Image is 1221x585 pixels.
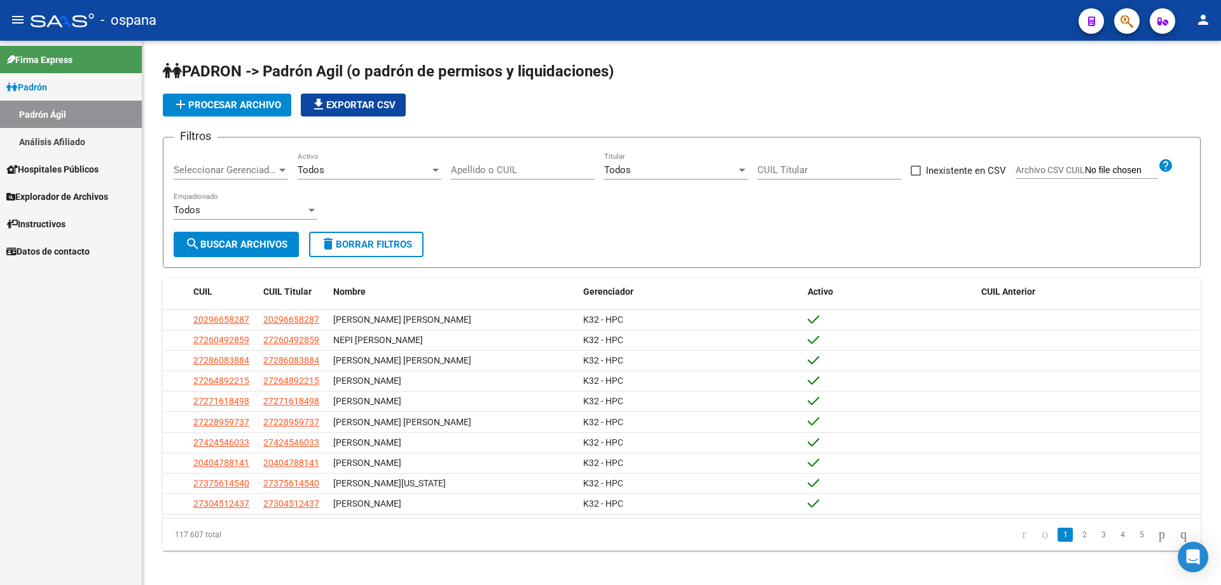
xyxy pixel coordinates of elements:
span: Activo [808,286,833,297]
span: 27260492859 [263,335,319,345]
a: go to last page [1175,528,1192,542]
span: K32 - HPC [583,498,623,509]
div: Open Intercom Messenger [1178,542,1208,572]
a: 5 [1134,528,1149,542]
datatable-header-cell: CUIL Anterior [976,278,1201,306]
span: 27264892215 [193,376,249,386]
span: K32 - HPC [583,335,623,345]
span: K32 - HPC [583,355,623,365]
span: 20404788141 [193,458,249,468]
span: 27271618498 [193,396,249,406]
span: 27304512437 [263,498,319,509]
span: Procesar archivo [173,99,281,111]
input: Archivo CSV CUIL [1085,165,1158,176]
span: [PERSON_NAME] [333,498,401,509]
datatable-header-cell: Activo [803,278,976,306]
span: K32 - HPC [583,396,623,406]
span: Hospitales Públicos [6,162,99,176]
span: [PERSON_NAME] [PERSON_NAME] [333,355,471,365]
button: Exportar CSV [301,94,406,116]
span: Explorador de Archivos [6,190,108,204]
datatable-header-cell: Nombre [328,278,578,306]
span: 27286083884 [193,355,249,365]
span: CUIL Titular [263,286,312,297]
span: [PERSON_NAME] [333,396,401,406]
span: 27286083884 [263,355,319,365]
span: 27424546033 [193,437,249,448]
span: K32 - HPC [583,314,623,325]
span: K32 - HPC [583,417,623,427]
span: 20296658287 [193,314,249,325]
span: [PERSON_NAME] [PERSON_NAME] [333,314,471,325]
span: 27228959737 [193,417,249,427]
span: Inexistente en CSV [926,163,1006,178]
span: [PERSON_NAME] [PERSON_NAME] [333,417,471,427]
span: Todos [604,164,631,176]
a: go to first page [1016,528,1032,542]
span: - ospana [100,6,156,34]
button: Procesar archivo [163,94,291,116]
span: [PERSON_NAME] [333,458,401,468]
span: Exportar CSV [311,99,396,111]
span: Datos de contacto [6,244,90,258]
span: PADRON -> Padrón Agil (o padrón de permisos y liquidaciones) [163,62,614,80]
span: K32 - HPC [583,458,623,468]
li: page 5 [1132,524,1151,546]
span: 20296658287 [263,314,319,325]
li: page 3 [1094,524,1113,546]
mat-icon: file_download [311,97,326,112]
span: 27228959737 [263,417,319,427]
a: 4 [1115,528,1130,542]
span: K32 - HPC [583,376,623,386]
span: 27260492859 [193,335,249,345]
span: Nombre [333,286,366,297]
button: Buscar Archivos [174,232,299,257]
span: NEPI [PERSON_NAME] [333,335,423,345]
button: Borrar Filtros [309,232,424,257]
span: Archivo CSV CUIL [1016,165,1085,175]
span: CUIL Anterior [981,286,1035,297]
span: 27424546033 [263,437,319,448]
li: page 1 [1056,524,1075,546]
span: Todos [298,164,324,176]
a: go to next page [1153,528,1171,542]
span: Todos [174,204,200,216]
span: K32 - HPC [583,437,623,448]
a: go to previous page [1036,528,1054,542]
mat-icon: person [1196,12,1211,27]
span: [PERSON_NAME] [333,376,401,386]
a: 2 [1077,528,1092,542]
datatable-header-cell: CUIL Titular [258,278,328,306]
li: page 4 [1113,524,1132,546]
datatable-header-cell: CUIL [188,278,258,306]
span: 20404788141 [263,458,319,468]
span: [PERSON_NAME][US_STATE] [333,478,446,488]
span: 27271618498 [263,396,319,406]
span: 27264892215 [263,376,319,386]
span: 27304512437 [193,498,249,509]
mat-icon: search [185,236,200,251]
span: Instructivos [6,217,66,231]
span: Borrar Filtros [321,239,412,250]
span: Gerenciador [583,286,633,297]
span: Padrón [6,80,47,94]
mat-icon: delete [321,236,336,251]
mat-icon: add [173,97,188,112]
span: [PERSON_NAME] [333,437,401,448]
span: K32 - HPC [583,478,623,488]
a: 3 [1096,528,1111,542]
li: page 2 [1075,524,1094,546]
mat-icon: help [1158,158,1173,173]
h3: Filtros [174,127,217,145]
span: Firma Express [6,53,72,67]
span: Buscar Archivos [185,239,287,250]
span: 27375614540 [263,478,319,488]
a: 1 [1058,528,1073,542]
datatable-header-cell: Gerenciador [578,278,803,306]
span: CUIL [193,286,212,297]
mat-icon: menu [10,12,25,27]
span: Seleccionar Gerenciador [174,164,277,176]
div: 117.607 total [163,519,368,551]
span: 27375614540 [193,478,249,488]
